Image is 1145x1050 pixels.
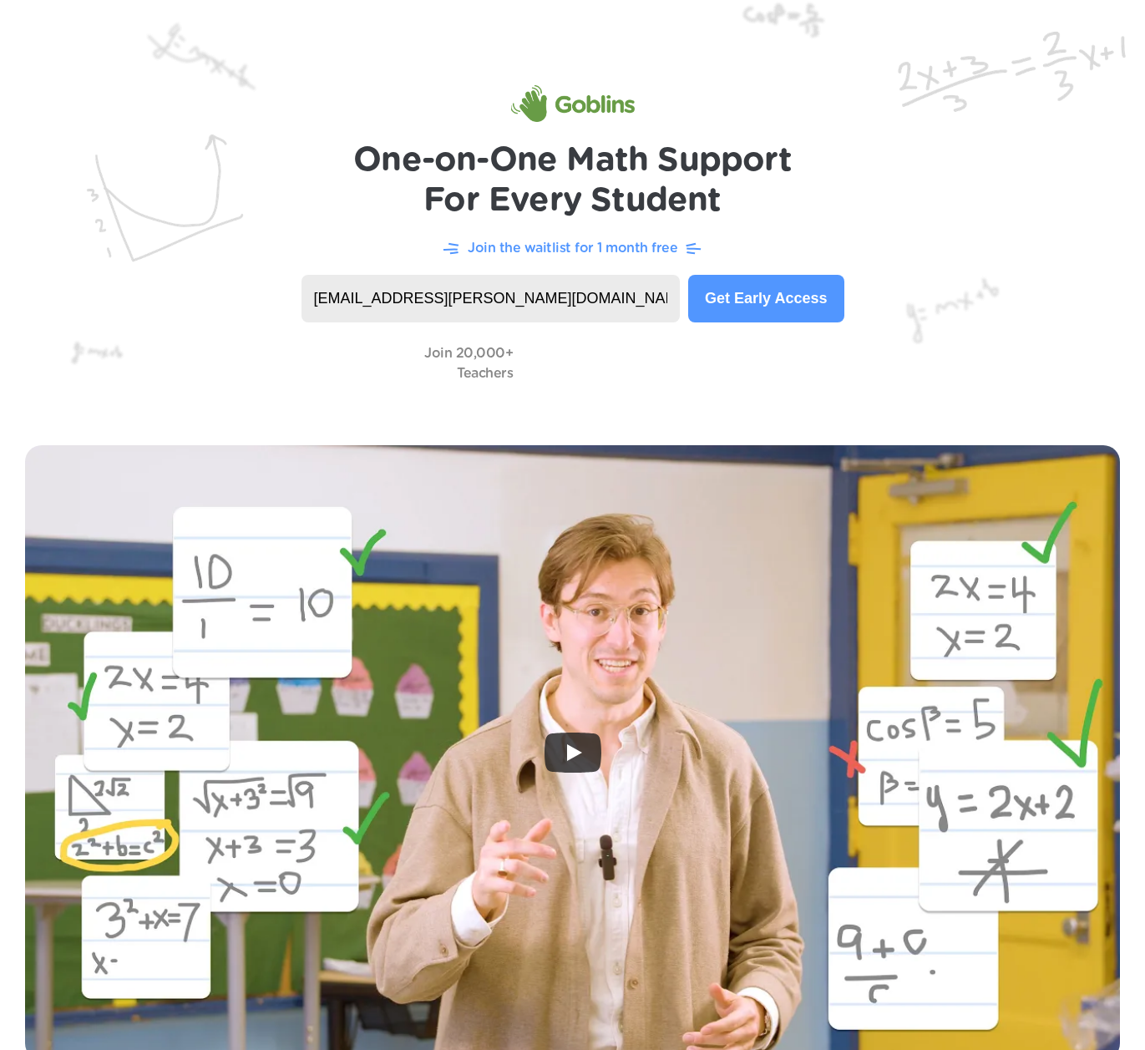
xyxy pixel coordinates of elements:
button: Get Early Access [688,275,844,322]
p: Join 20,000+ Teachers [424,343,513,383]
h1: One-on-One Math Support For Every Student [353,140,792,221]
input: name@yourschool.org [301,275,681,322]
p: Join the waitlist for 1 month free [468,238,677,258]
button: Play [545,733,601,773]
